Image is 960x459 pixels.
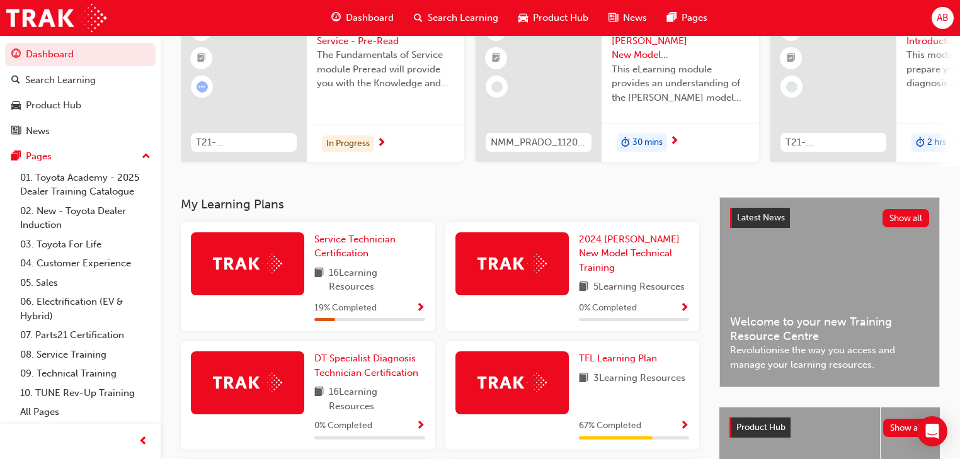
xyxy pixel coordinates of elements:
span: AB [937,11,949,25]
span: Search Learning [428,11,498,25]
span: news-icon [11,126,21,137]
span: guage-icon [11,49,21,60]
span: book-icon [579,280,588,295]
div: In Progress [322,135,374,152]
span: search-icon [11,75,20,86]
span: Show Progress [416,421,425,432]
a: 02. New - Toyota Dealer Induction [15,201,156,235]
a: 05. Sales [15,273,156,293]
a: All Pages [15,402,156,422]
span: car-icon [11,100,21,111]
img: Trak [6,4,106,32]
span: 67 % Completed [579,419,641,433]
a: 03. Toyota For Life [15,235,156,254]
button: Show Progress [416,300,425,316]
span: book-icon [314,385,324,413]
span: 2 hrs [927,135,946,150]
div: Search Learning [25,73,96,88]
span: This eLearning module provides an understanding of the [PERSON_NAME] model line-up and its Katash... [612,62,749,105]
span: Latest News [737,212,785,223]
a: Service Technician Certification [314,232,425,261]
span: Service Technician Certification [314,234,396,259]
button: DashboardSearch LearningProduct HubNews [5,40,156,145]
span: Show Progress [680,421,689,432]
button: Show Progress [680,300,689,316]
a: 06. Electrification (EV & Hybrid) [15,292,156,326]
img: Trak [477,373,547,392]
span: up-icon [142,149,151,165]
span: Show Progress [680,303,689,314]
span: News [623,11,647,25]
span: booktick-icon [197,50,206,67]
span: T21-FOD_HVIS_PREREQ [786,135,881,150]
span: learningRecordVerb_NONE-icon [491,81,503,93]
a: 08. Service Training [15,345,156,365]
span: guage-icon [331,10,341,26]
span: next-icon [377,138,386,149]
span: duration-icon [916,135,925,151]
button: Show all [883,209,930,227]
span: 16 Learning Resources [329,385,425,413]
a: Product HubShow all [729,417,930,438]
a: car-iconProduct Hub [508,5,598,31]
span: learningRecordVerb_NONE-icon [786,81,797,93]
a: Latest NewsShow all [730,208,929,228]
button: Show all [883,419,930,437]
button: Pages [5,145,156,168]
span: learningRecordVerb_ATTEMPT-icon [197,81,208,93]
span: T21-STFOS_PRE_READ [196,135,292,150]
span: search-icon [414,10,423,26]
span: Welcome to your new Training Resource Centre [730,315,929,343]
span: car-icon [518,10,528,26]
span: next-icon [670,136,679,147]
a: news-iconNews [598,5,657,31]
span: Product Hub [533,11,588,25]
span: DT Specialist Diagnosis Technician Certification [314,353,418,378]
a: 04. Customer Experience [15,254,156,273]
a: News [5,120,156,143]
button: Show Progress [680,418,689,434]
h3: My Learning Plans [181,197,699,212]
span: pages-icon [667,10,677,26]
span: booktick-icon [787,50,796,67]
span: Product Hub [736,422,786,433]
a: search-iconSearch Learning [404,5,508,31]
span: TFL Learning Plan [579,353,657,364]
span: 5 Learning Resources [593,280,685,295]
span: 3 Learning Resources [593,371,685,387]
div: Open Intercom Messenger [917,416,947,446]
span: duration-icon [621,135,630,151]
span: 19 % Completed [314,301,377,315]
a: 0T21-STFOS_PRE_READST Fundamentals of Service - Pre-ReadThe Fundamentals of Service module Prerea... [181,9,464,162]
span: prev-icon [139,434,148,450]
span: Show Progress [416,303,425,314]
div: Product Hub [26,98,81,113]
span: 2024 [PERSON_NAME] New Model Technical Training [579,234,680,273]
span: The Fundamentals of Service module Preread will provide you with the Knowledge and Understanding ... [317,48,454,91]
span: 2024 Landcruiser [PERSON_NAME] New Model Mechanisms - Model Outline 1 [612,20,749,62]
span: 0 % Completed [314,419,372,433]
span: Pages [682,11,707,25]
a: Dashboard [5,43,156,66]
a: TFL Learning Plan [579,351,662,366]
div: News [26,124,50,139]
a: 09. Technical Training [15,364,156,383]
a: DT Specialist Diagnosis Technician Certification [314,351,425,380]
span: book-icon [579,371,588,387]
button: AB [932,7,954,29]
a: Search Learning [5,69,156,92]
span: 16 Learning Resources [329,266,425,294]
img: Trak [213,373,282,392]
span: 30 mins [632,135,663,150]
img: Trak [477,254,547,273]
div: Pages [26,149,52,164]
a: 10. TUNE Rev-Up Training [15,383,156,403]
a: pages-iconPages [657,5,717,31]
span: Revolutionise the way you access and manage your learning resources. [730,343,929,371]
a: NMM_PRADO_112024_MODULE_12024 Landcruiser [PERSON_NAME] New Model Mechanisms - Model Outline 1Thi... [476,9,759,162]
span: NMM_PRADO_112024_MODULE_1 [491,135,586,150]
img: Trak [213,254,282,273]
span: news-icon [609,10,618,26]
